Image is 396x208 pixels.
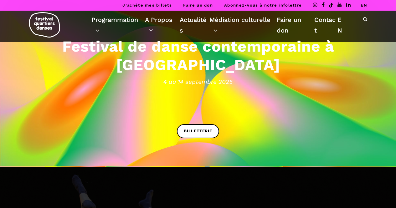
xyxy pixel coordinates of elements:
span: 4 au 14 septembre 2025 [6,77,390,86]
a: Faire un don [277,14,314,36]
a: Médiation culturelle [209,14,277,36]
a: Faire un don [183,3,213,8]
a: Contact [314,14,337,36]
span: BILLETTERIE [184,128,212,134]
a: BILLETTERIE [177,124,219,138]
a: A Propos [145,14,180,36]
img: logo-fqd-med [29,12,60,38]
a: EN [337,14,346,36]
a: EN [361,3,367,8]
a: Programmation [91,14,145,36]
a: J’achète mes billets [122,3,172,8]
a: Actualités [180,14,209,36]
a: Abonnez-vous à notre infolettre [224,3,302,8]
h3: Festival de danse contemporaine à [GEOGRAPHIC_DATA] [6,37,390,74]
